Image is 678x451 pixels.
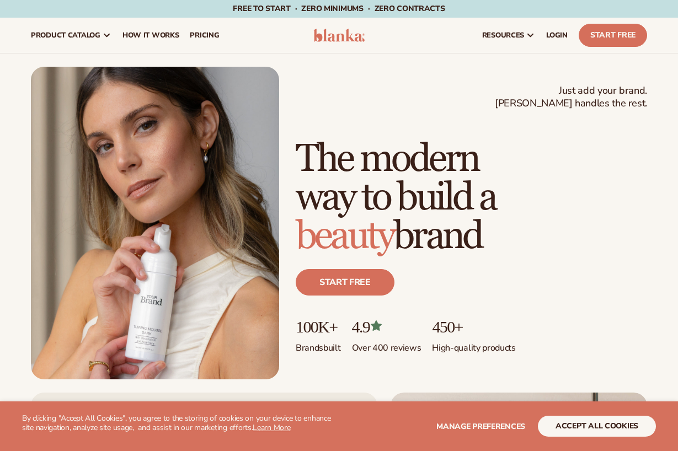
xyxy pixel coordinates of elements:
a: Start Free [579,24,647,47]
p: By clicking "Accept All Cookies", you agree to the storing of cookies on your device to enhance s... [22,414,339,433]
span: Free to start · ZERO minimums · ZERO contracts [233,3,445,14]
span: resources [482,31,524,40]
span: product catalog [31,31,100,40]
span: Just add your brand. [PERSON_NAME] handles the rest. [495,84,647,110]
p: 450+ [432,318,515,336]
a: How It Works [117,18,185,53]
a: resources [477,18,541,53]
img: Female holding tanning mousse. [31,67,279,379]
a: LOGIN [541,18,573,53]
a: Learn More [253,422,290,433]
span: pricing [190,31,219,40]
p: 100K+ [296,318,341,336]
h1: The modern way to build a brand [296,140,647,256]
span: LOGIN [546,31,568,40]
button: Manage preferences [436,416,525,437]
a: product catalog [25,18,117,53]
a: Start free [296,269,394,296]
span: Manage preferences [436,421,525,432]
button: accept all cookies [538,416,656,437]
p: High-quality products [432,336,515,354]
p: 4.9 [352,318,421,336]
img: logo [313,29,365,42]
span: beauty [296,213,393,260]
p: Brands built [296,336,341,354]
span: How It Works [122,31,179,40]
a: pricing [184,18,225,53]
p: Over 400 reviews [352,336,421,354]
